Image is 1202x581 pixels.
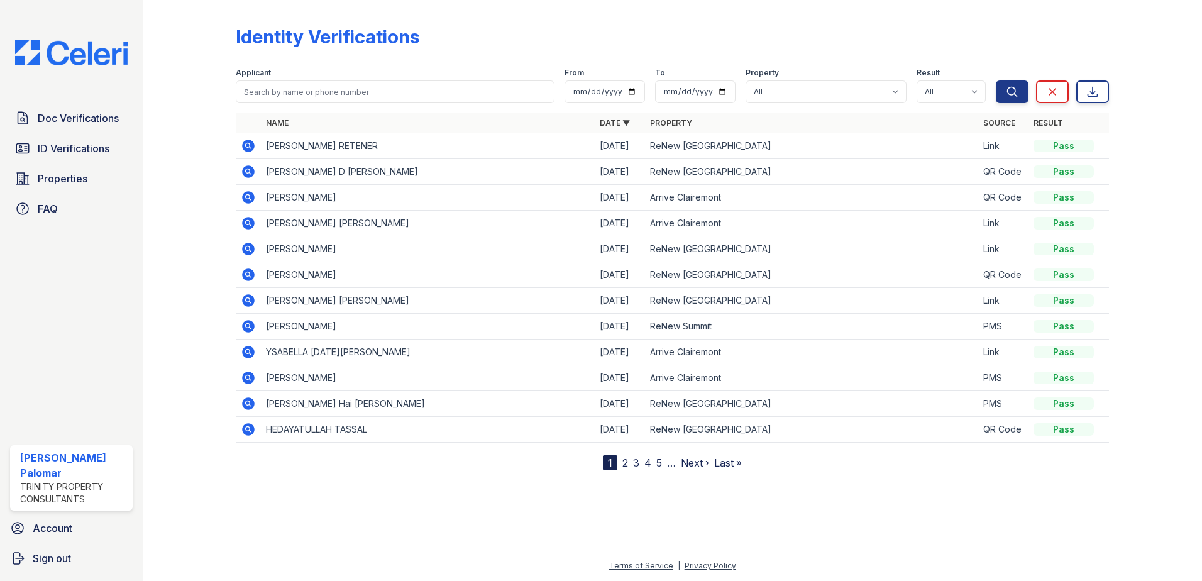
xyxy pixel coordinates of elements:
td: [PERSON_NAME] Hai [PERSON_NAME] [261,391,595,417]
a: 4 [644,456,651,469]
a: 3 [633,456,639,469]
td: [DATE] [595,417,645,443]
td: QR Code [978,262,1028,288]
a: 2 [622,456,628,469]
div: Pass [1034,423,1094,436]
td: [DATE] [595,340,645,365]
td: Link [978,133,1028,159]
a: ID Verifications [10,136,133,161]
a: Sign out [5,546,138,571]
div: | [678,561,680,570]
td: [DATE] [595,365,645,391]
td: ReNew [GEOGRAPHIC_DATA] [645,262,979,288]
a: Doc Verifications [10,106,133,131]
img: CE_Logo_Blue-a8612792a0a2168367f1c8372b55b34899dd931a85d93a1a3d3e32e68fde9ad4.png [5,40,138,65]
label: Result [917,68,940,78]
td: [DATE] [595,288,645,314]
span: FAQ [38,201,58,216]
div: Pass [1034,243,1094,255]
td: [PERSON_NAME] RETENER [261,133,595,159]
td: PMS [978,391,1028,417]
td: YSABELLA [DATE][PERSON_NAME] [261,340,595,365]
td: [PERSON_NAME] [261,262,595,288]
div: Trinity Property Consultants [20,480,128,506]
a: Result [1034,118,1063,128]
td: [PERSON_NAME] D [PERSON_NAME] [261,159,595,185]
td: ReNew [GEOGRAPHIC_DATA] [645,391,979,417]
td: PMS [978,314,1028,340]
div: Pass [1034,217,1094,230]
td: ReNew [GEOGRAPHIC_DATA] [645,417,979,443]
td: PMS [978,365,1028,391]
a: Next › [681,456,709,469]
div: Pass [1034,140,1094,152]
a: Name [266,118,289,128]
span: Properties [38,171,87,186]
td: [PERSON_NAME] [261,365,595,391]
a: Last » [714,456,742,469]
td: Arrive Clairemont [645,185,979,211]
td: [PERSON_NAME] [261,314,595,340]
td: QR Code [978,159,1028,185]
td: QR Code [978,185,1028,211]
td: ReNew [GEOGRAPHIC_DATA] [645,133,979,159]
td: [PERSON_NAME] [PERSON_NAME] [261,288,595,314]
span: ID Verifications [38,141,109,156]
td: QR Code [978,417,1028,443]
td: ReNew Summit [645,314,979,340]
td: [DATE] [595,262,645,288]
td: Link [978,236,1028,262]
a: FAQ [10,196,133,221]
a: Privacy Policy [685,561,736,570]
div: [PERSON_NAME] Palomar [20,450,128,480]
label: From [565,68,584,78]
td: ReNew [GEOGRAPHIC_DATA] [645,159,979,185]
td: [DATE] [595,133,645,159]
td: Arrive Clairemont [645,365,979,391]
td: [PERSON_NAME] [261,185,595,211]
div: Identity Verifications [236,25,419,48]
label: Property [746,68,779,78]
label: To [655,68,665,78]
td: [PERSON_NAME] [261,236,595,262]
td: [DATE] [595,236,645,262]
td: [DATE] [595,159,645,185]
td: Link [978,340,1028,365]
td: [DATE] [595,211,645,236]
a: Properties [10,166,133,191]
div: Pass [1034,320,1094,333]
span: … [667,455,676,470]
div: Pass [1034,165,1094,178]
td: ReNew [GEOGRAPHIC_DATA] [645,288,979,314]
div: Pass [1034,346,1094,358]
a: Date ▼ [600,118,630,128]
td: ReNew [GEOGRAPHIC_DATA] [645,236,979,262]
td: Arrive Clairemont [645,211,979,236]
div: Pass [1034,397,1094,410]
div: 1 [603,455,617,470]
span: Account [33,521,72,536]
td: Link [978,211,1028,236]
span: Sign out [33,551,71,566]
div: Pass [1034,191,1094,204]
td: [DATE] [595,391,645,417]
div: Pass [1034,372,1094,384]
a: Account [5,516,138,541]
a: 5 [656,456,662,469]
a: Terms of Service [609,561,673,570]
td: [PERSON_NAME] [PERSON_NAME] [261,211,595,236]
input: Search by name or phone number [236,80,554,103]
label: Applicant [236,68,271,78]
span: Doc Verifications [38,111,119,126]
a: Property [650,118,692,128]
td: [DATE] [595,314,645,340]
td: HEDAYATULLAH TASSAL [261,417,595,443]
td: Arrive Clairemont [645,340,979,365]
td: Link [978,288,1028,314]
td: [DATE] [595,185,645,211]
div: Pass [1034,294,1094,307]
div: Pass [1034,268,1094,281]
a: Source [983,118,1015,128]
